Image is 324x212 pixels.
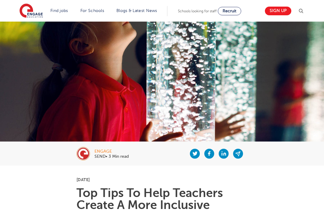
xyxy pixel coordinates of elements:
[178,9,217,13] span: Schools looking for staff
[265,7,291,15] a: Sign up
[19,4,43,19] img: Engage Education
[76,178,247,182] p: [DATE]
[218,7,241,15] a: Recruit
[94,149,129,154] div: engage
[80,8,104,13] a: For Schools
[116,8,157,13] a: Blogs & Latest News
[223,9,236,13] span: Recruit
[50,8,68,13] a: Find jobs
[94,154,129,159] p: SEND• 3 Min read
